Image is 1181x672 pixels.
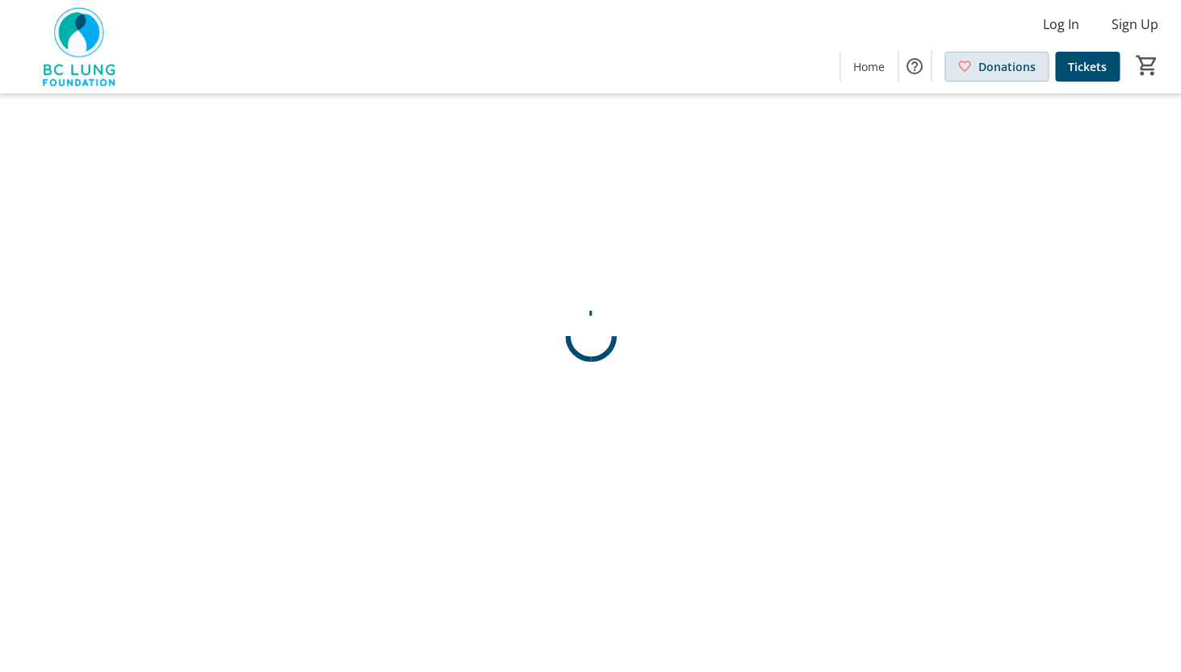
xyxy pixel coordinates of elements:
a: Tickets [1055,52,1120,82]
img: BC Lung Foundation's Logo [10,6,153,87]
span: Home [853,58,885,75]
span: Donations [978,58,1036,75]
a: Donations [944,52,1049,82]
span: Log In [1043,15,1079,34]
button: Log In [1030,11,1092,37]
span: Sign Up [1112,15,1158,34]
a: Home [840,52,898,82]
button: Sign Up [1099,11,1171,37]
button: Help [898,50,931,82]
button: Cart [1133,51,1162,80]
span: Tickets [1068,58,1107,75]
